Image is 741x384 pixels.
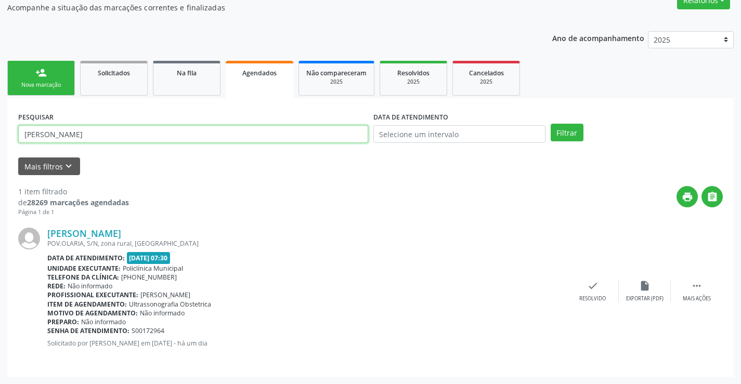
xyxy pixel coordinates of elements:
[18,125,368,143] input: Nome, CNS
[18,228,40,249] img: img
[683,295,711,302] div: Mais ações
[47,326,129,335] b: Senha de atendimento:
[47,309,138,317] b: Motivo de agendamento:
[68,282,112,290] span: Não informado
[47,254,125,262] b: Data de atendimento:
[306,69,367,77] span: Não compareceram
[677,186,698,207] button: print
[98,69,130,77] span: Solicitados
[47,317,79,326] b: Preparo:
[707,191,718,203] i: 
[47,282,66,290] b: Rede:
[35,67,47,78] div: person_add
[140,290,190,299] span: [PERSON_NAME]
[18,197,129,208] div: de
[140,309,185,317] span: Não informado
[47,273,119,282] b: Telefone da clínica:
[63,161,74,172] i: keyboard_arrow_down
[579,295,606,302] div: Resolvido
[123,264,183,273] span: Policlínica Municipal
[132,326,164,335] span: S00172964
[47,228,121,239] a: [PERSON_NAME]
[47,239,567,248] div: POV.OLARIA, S/N, zona rural, [GEOGRAPHIC_DATA]
[129,300,211,309] span: Ultrassonografia Obstetrica
[47,300,127,309] b: Item de agendamento:
[373,109,448,125] label: DATA DE ATENDIMENTO
[7,2,516,13] p: Acompanhe a situação das marcações correntes e finalizadas
[47,264,121,273] b: Unidade executante:
[15,81,67,89] div: Nova marcação
[691,280,703,292] i: 
[387,78,439,86] div: 2025
[552,31,644,44] p: Ano de acompanhamento
[469,69,504,77] span: Cancelados
[639,280,651,292] i: insert_drive_file
[306,78,367,86] div: 2025
[81,317,126,326] span: Não informado
[373,125,545,143] input: Selecione um intervalo
[626,295,664,302] div: Exportar (PDF)
[18,208,129,217] div: Página 1 de 1
[18,109,54,125] label: PESQUISAR
[127,252,171,264] span: [DATE] 07:30
[551,124,583,141] button: Filtrar
[682,191,693,203] i: print
[177,69,197,77] span: Na fila
[47,290,138,299] b: Profissional executante:
[397,69,430,77] span: Resolvidos
[18,186,129,197] div: 1 item filtrado
[460,78,512,86] div: 2025
[27,197,129,207] strong: 28269 marcações agendadas
[242,69,277,77] span: Agendados
[121,273,177,282] span: [PHONE_NUMBER]
[701,186,723,207] button: 
[47,339,567,348] p: Solicitado por [PERSON_NAME] em [DATE] - há um dia
[18,157,80,176] button: Mais filtroskeyboard_arrow_down
[587,280,599,292] i: check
